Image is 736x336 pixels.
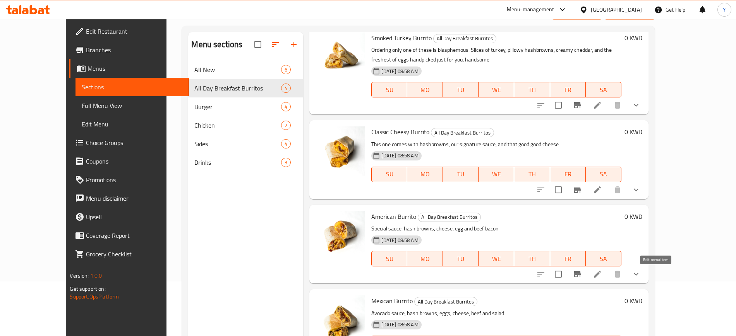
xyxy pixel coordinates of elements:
span: Y [723,5,726,14]
span: [DATE] 08:58 AM [378,321,421,328]
span: Select to update [550,266,566,282]
span: SU [375,84,404,96]
img: Classic Cheesy Burrito [316,126,365,176]
svg: Show Choices [631,269,641,279]
div: All Day Breakfast Burritos4 [188,79,303,97]
span: WE [482,169,511,180]
button: TU [443,251,479,266]
span: Select all sections [250,36,266,53]
span: Get support on: [70,284,105,294]
span: SA [589,169,618,180]
span: TU [446,253,475,264]
span: MO [410,253,440,264]
button: TH [514,82,550,97]
span: Edit Restaurant [86,27,182,36]
button: delete [608,96,627,114]
button: SA [586,82,621,97]
span: All Day Breakfast Burritos [431,128,494,137]
span: Menus [87,64,182,73]
span: FR [553,84,583,96]
span: SA [589,253,618,264]
a: Menu disclaimer [69,189,189,208]
img: Smoked Turkey Burrito [316,32,365,82]
span: TU [446,84,475,96]
h6: 0 KWD [624,32,642,43]
button: SU [371,251,407,266]
button: sort-choices [532,265,550,283]
button: sort-choices [532,181,550,199]
span: Menu disclaimer [86,194,182,203]
a: Edit Restaurant [69,22,189,41]
div: items [281,158,291,167]
span: Coverage Report [86,231,182,240]
div: Burger [194,102,281,111]
span: Promotions [86,175,182,184]
span: Mexican Burrito [371,295,413,307]
button: show more [627,181,645,199]
div: All Day Breakfast Burritos [431,128,494,137]
span: MO [410,84,440,96]
button: show more [627,96,645,114]
button: Branch-specific-item [568,181,587,199]
button: SU [371,167,407,182]
span: [DATE] 08:58 AM [378,152,421,159]
a: Coverage Report [69,226,189,245]
span: Sections [82,82,182,92]
span: All Day Breakfast Burritos [434,34,496,43]
div: Sides [194,139,281,148]
span: Chicken [194,121,281,130]
span: 2 [281,122,290,129]
button: SA [586,167,621,182]
button: WE [479,82,514,97]
button: MO [407,82,443,97]
span: TH [517,169,547,180]
span: 4 [281,140,290,148]
span: All Day Breakfast Burritos [194,84,281,93]
a: Edit menu item [593,101,602,110]
div: Sides4 [188,135,303,153]
div: items [281,65,291,74]
span: All New [194,65,281,74]
span: TU [446,169,475,180]
div: Menu-management [507,5,554,14]
svg: Show Choices [631,101,641,110]
svg: Show Choices [631,185,641,194]
a: Grocery Checklist [69,245,189,263]
span: All Day Breakfast Burritos [418,213,480,222]
div: items [281,84,291,93]
button: WE [479,167,514,182]
p: Ordering only one of these is blasphemous. Slices of turkey, pillowy hashbrowns, creamy cheddar, ... [371,45,621,65]
button: Branch-specific-item [568,96,587,114]
button: WE [479,251,514,266]
p: Special sauce, hash browns, cheese, egg and beef bacon [371,224,621,234]
span: Coupons [86,157,182,166]
button: TH [514,251,550,266]
button: FR [550,82,586,97]
button: TU [443,167,479,182]
p: Avocado sauce, hash browns, eggs, cheese, beef and salad [371,309,621,318]
span: WE [482,253,511,264]
span: Branches [86,45,182,55]
h2: Menu sections [191,39,242,50]
button: SA [586,251,621,266]
span: Choice Groups [86,138,182,147]
span: WE [482,84,511,96]
a: Upsell [69,208,189,226]
span: MO [410,169,440,180]
div: [GEOGRAPHIC_DATA] [591,5,642,14]
span: 6 [281,66,290,73]
div: Drinks3 [188,153,303,172]
span: SU [375,169,404,180]
span: 1.0.0 [90,271,102,281]
a: Sections [75,78,189,96]
span: All Day Breakfast Burritos [415,297,477,306]
span: Select to update [550,97,566,113]
button: show more [627,265,645,283]
div: items [281,121,291,130]
a: Coupons [69,152,189,171]
span: Sort sections [266,35,285,54]
span: Drinks [194,158,281,167]
span: SA [589,84,618,96]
